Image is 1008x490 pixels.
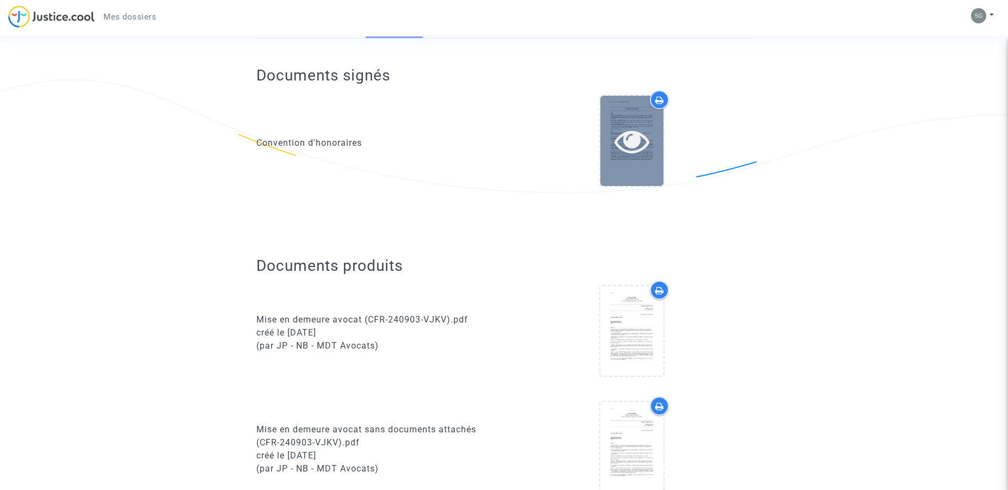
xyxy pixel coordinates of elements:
h2: Documents produits [256,256,752,275]
div: Mise en demeure avocat (CFR-240903-VJKV).pdf [256,313,496,326]
a: Mes dossiers [95,9,165,25]
img: 693944d11419261f71120368bb90126d [971,8,986,23]
div: (par JP - NB - MDT Avocats) [256,462,496,475]
h2: Documents signés [256,66,390,85]
img: jc-logo.svg [8,5,95,28]
div: créé le [DATE] [256,449,496,462]
div: Convention d'honoraires [256,137,496,150]
div: créé le [DATE] [256,326,496,339]
div: (par JP - NB - MDT Avocats) [256,339,496,352]
div: Mise en demeure avocat sans documents attachés (CFR-240903-VJKV).pdf [256,423,496,449]
span: Mes dossiers [103,12,156,22]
